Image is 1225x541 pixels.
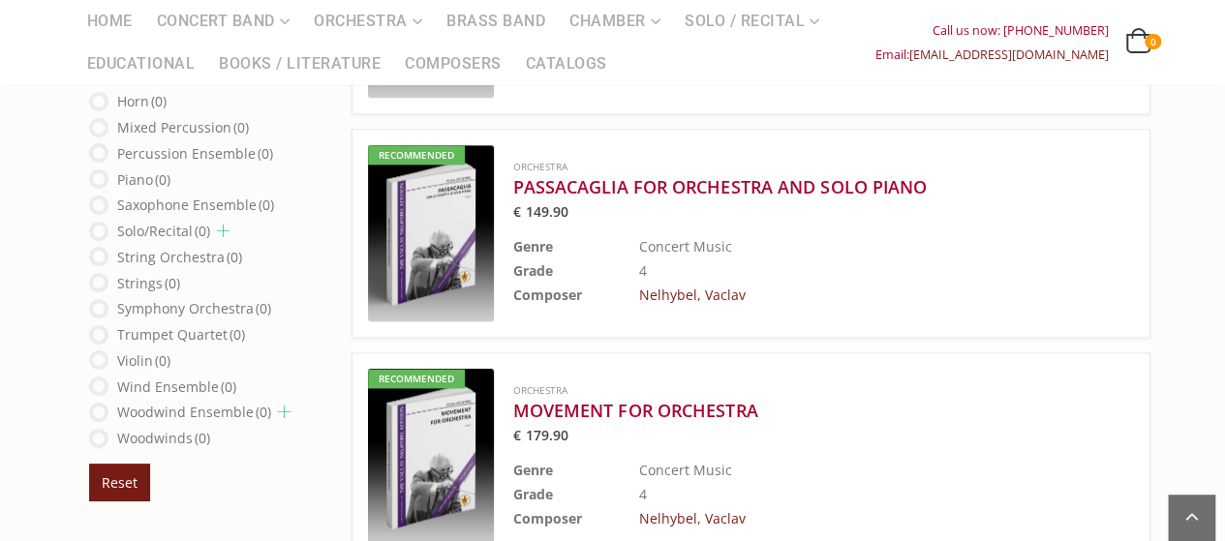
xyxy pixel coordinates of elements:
[117,141,273,165] label: Percussion Ensemble
[1145,34,1160,49] span: 0
[513,237,553,255] b: Genre
[513,383,567,397] a: Orchestra
[117,296,271,320] label: Symphony Orchestra
[639,234,1037,258] td: Concert Music
[513,160,567,173] a: Orchestra
[117,375,236,399] label: Wind Ensemble
[117,89,167,113] label: Horn
[513,399,1037,422] a: MOVEMENT FOR ORCHESTRA
[221,377,236,396] span: (0)
[155,351,170,370] span: (0)
[117,322,245,346] label: Trumpet Quartet
[513,426,521,444] span: €
[513,202,569,221] bdi: 149.90
[513,175,1037,198] a: PASSACAGLIA FOR ORCHESTRA AND SOLO PIANO
[393,43,513,85] a: Composers
[227,248,242,266] span: (0)
[117,426,210,450] label: Woodwinds
[514,43,619,85] a: Catalogs
[875,43,1109,67] div: Email:
[117,115,249,139] label: Mixed Percussion
[368,145,465,165] div: Recommended
[230,325,245,344] span: (0)
[513,202,521,221] span: €
[117,219,210,243] label: Solo/Recital
[217,225,230,237] a: Сhild list opener
[368,145,494,321] a: Recommended
[639,286,746,304] a: Nelhybel, Vaclav
[117,348,170,373] label: Violin
[165,274,180,292] span: (0)
[76,43,207,85] a: Educational
[117,193,274,217] label: Saxophone Ensemble
[256,299,271,317] span: (0)
[875,18,1109,43] div: Call us now: [PHONE_NUMBER]
[117,271,180,295] label: Strings
[117,400,271,424] label: Woodwind Ensemble
[639,509,746,527] a: Nelhybel, Vaclav
[639,258,1037,283] td: 4
[155,170,170,189] span: (0)
[513,509,582,527] b: Composer
[233,118,249,136] span: (0)
[639,482,1037,506] td: 4
[909,46,1109,63] a: [EMAIL_ADDRESS][DOMAIN_NAME]
[117,167,170,192] label: Piano
[278,406,291,418] a: Сhild list opener
[513,261,553,280] b: Grade
[207,43,392,85] a: Books / Literature
[513,485,553,503] b: Grade
[513,461,553,479] b: Genre
[259,195,274,214] span: (0)
[513,426,569,444] bdi: 179.90
[195,222,210,240] span: (0)
[368,369,465,388] div: Recommended
[117,245,242,269] label: String Orchestra
[639,458,1037,482] td: Concert Music
[513,286,582,304] b: Composer
[258,144,273,163] span: (0)
[89,464,150,501] button: Reset
[256,403,271,421] span: (0)
[195,429,210,447] span: (0)
[151,92,167,110] span: (0)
